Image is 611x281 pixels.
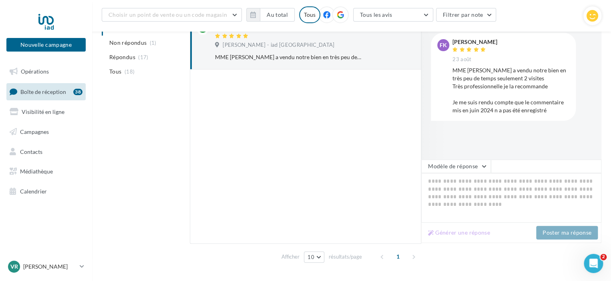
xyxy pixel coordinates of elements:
a: Opérations [5,63,87,80]
span: (1) [150,40,157,46]
div: MME [PERSON_NAME] a vendu notre bien en très peu de temps seulement 2 visites Très professionnell... [452,66,569,114]
span: Boîte de réception [20,88,66,95]
button: Générer une réponse [425,228,493,237]
span: Non répondus [109,39,147,47]
button: 10 [304,251,324,263]
button: Modèle de réponse [421,159,491,173]
iframe: Intercom live chat [584,254,603,273]
a: Contacts [5,143,87,160]
span: Tous les avis [360,11,392,18]
button: Choisir un point de vente ou un code magasin [102,8,242,22]
div: 38 [73,89,82,95]
span: Calendrier [20,188,47,195]
button: Tous les avis [353,8,433,22]
a: Visibilité en ligne [5,104,87,120]
span: Médiathèque [20,168,53,175]
a: Calendrier [5,183,87,200]
span: FK [440,41,447,49]
span: Opérations [21,68,49,75]
span: Campagnes [20,128,49,135]
a: Campagnes [5,124,87,140]
button: Au total [246,8,295,22]
div: [PERSON_NAME] [452,39,497,45]
button: Au total [260,8,295,22]
span: (17) [138,54,148,60]
span: résultats/page [329,253,362,261]
span: 10 [308,254,314,260]
div: Tous [299,6,320,23]
span: 2 [600,254,607,260]
a: Boîte de réception38 [5,83,87,100]
a: Médiathèque [5,163,87,180]
span: 23 août [452,56,471,63]
button: Poster ma réponse [536,226,598,239]
span: Répondus [109,53,135,61]
span: Afficher [281,253,299,261]
div: MME [PERSON_NAME] a vendu notre bien en très peu de temps seulement 2 visites Très professionnell... [215,53,362,61]
p: [PERSON_NAME] [23,263,76,271]
button: Nouvelle campagne [6,38,86,52]
span: Contacts [20,148,42,155]
span: Visibilité en ligne [22,108,64,115]
span: [PERSON_NAME] - iad [GEOGRAPHIC_DATA] [223,42,334,49]
a: Vr [PERSON_NAME] [6,259,86,274]
span: Tous [109,68,121,76]
span: (18) [125,68,135,75]
span: 1 [392,250,404,263]
span: Vr [10,263,18,271]
button: Filtrer par note [436,8,496,22]
span: Choisir un point de vente ou un code magasin [109,11,227,18]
